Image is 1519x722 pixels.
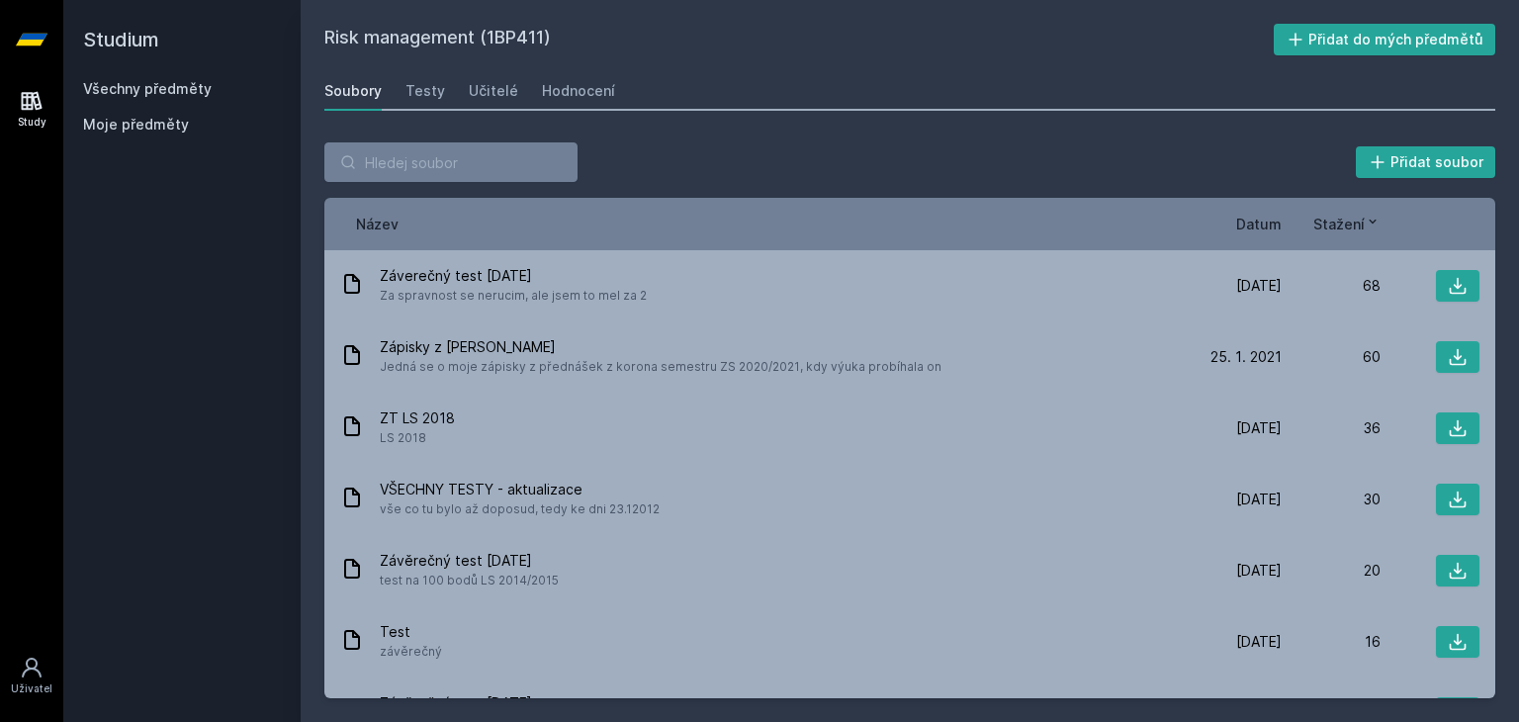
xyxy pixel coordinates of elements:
[542,81,615,101] div: Hodnocení
[542,71,615,111] a: Hodnocení
[324,81,382,101] div: Soubory
[380,622,442,642] span: Test
[380,480,660,499] span: VŠECHNY TESTY - aktualizace
[1236,561,1282,581] span: [DATE]
[356,214,399,234] button: Název
[1282,490,1381,509] div: 30
[380,571,559,590] span: test na 100 bodů LS 2014/2015
[1236,490,1282,509] span: [DATE]
[18,115,46,130] div: Study
[1236,214,1282,234] button: Datum
[380,337,941,357] span: Zápisky z [PERSON_NAME]
[324,142,578,182] input: Hledej soubor
[380,642,442,662] span: závěrečný
[11,681,52,696] div: Uživatel
[1282,561,1381,581] div: 20
[4,646,59,706] a: Uživatel
[1282,632,1381,652] div: 16
[469,71,518,111] a: Učitelé
[380,357,941,377] span: Jedná se o moje zápisky z přednášek z korona semestru ZS 2020/2021, kdy výuka probíhala on
[324,24,1274,55] h2: Risk management (1BP411)
[1282,418,1381,438] div: 36
[405,71,445,111] a: Testy
[1282,276,1381,296] div: 68
[380,286,647,306] span: Za spravnost se nerucim, ale jsem to mel za 2
[405,81,445,101] div: Testy
[380,693,532,713] span: Závěrečný test [DATE]
[1236,418,1282,438] span: [DATE]
[83,115,189,135] span: Moje předměty
[380,551,559,571] span: Závěrečný test [DATE]
[1236,632,1282,652] span: [DATE]
[380,266,647,286] span: Záverečný test [DATE]
[380,499,660,519] span: vše co tu bylo až doposud, tedy ke dni 23.12012
[380,408,455,428] span: ZT LS 2018
[469,81,518,101] div: Učitelé
[324,71,382,111] a: Soubory
[1274,24,1496,55] button: Přidat do mých předmětů
[1313,214,1365,234] span: Stažení
[1210,347,1282,367] span: 25. 1. 2021
[83,80,212,97] a: Všechny předměty
[4,79,59,139] a: Study
[1313,214,1381,234] button: Stažení
[1282,347,1381,367] div: 60
[380,428,455,448] span: LS 2018
[1356,146,1496,178] button: Přidat soubor
[1236,276,1282,296] span: [DATE]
